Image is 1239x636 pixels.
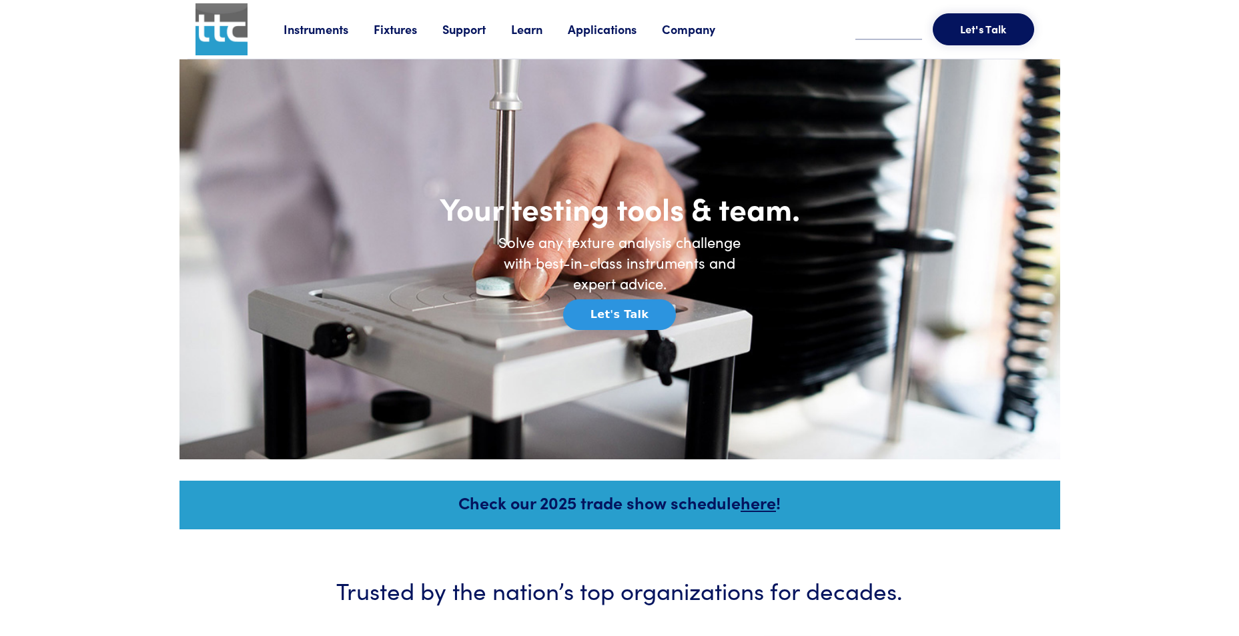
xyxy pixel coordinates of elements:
button: Let's Talk [563,299,676,330]
a: Instruments [284,21,374,37]
h3: Trusted by the nation’s top organizations for decades. [220,573,1020,606]
h6: Solve any texture analysis challenge with best-in-class instruments and expert advice. [486,232,753,293]
a: Fixtures [374,21,442,37]
a: Applications [568,21,662,37]
img: ttc_logo_1x1_v1.0.png [195,3,248,55]
a: Learn [511,21,568,37]
a: Support [442,21,511,37]
h1: Your testing tools & team. [353,189,887,227]
button: Let's Talk [933,13,1034,45]
h5: Check our 2025 trade show schedule ! [197,491,1042,514]
a: Company [662,21,741,37]
a: here [741,491,776,514]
